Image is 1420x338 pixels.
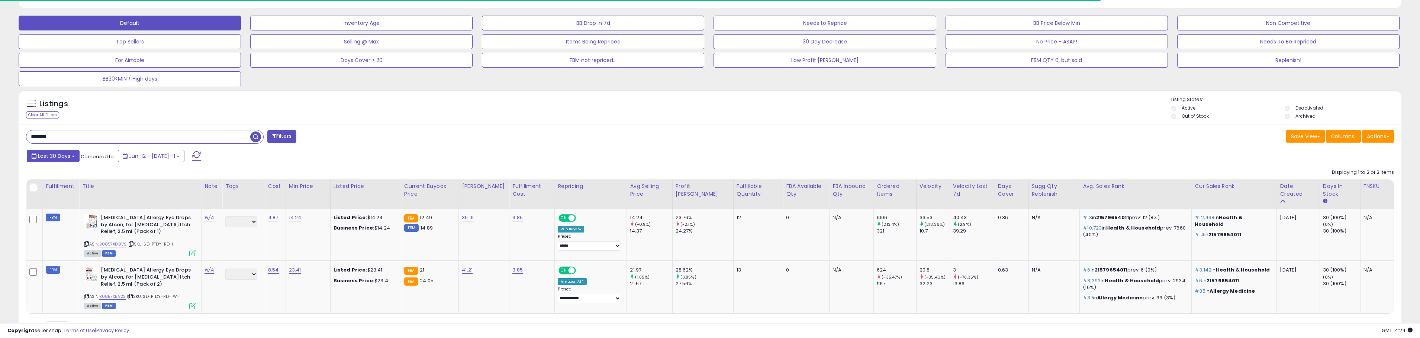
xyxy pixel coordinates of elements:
div: 40.43 [953,214,995,221]
div: Cur Sales Rank [1195,182,1274,190]
div: Win BuyBox [558,226,584,233]
div: ASIN: [84,267,196,308]
button: BB Drop in 7d [482,16,704,30]
button: Items Being Repriced [482,34,704,49]
span: Health & Household [1105,277,1159,284]
a: 36.19 [462,214,474,221]
div: Preset: [558,287,621,303]
img: 51PvrfDwmbL._SL40_.jpg [84,214,99,229]
th: Please note that this number is a calculation based on your required days of coverage and your ve... [1028,179,1080,209]
div: 624 [877,267,916,273]
div: 0.36 [998,214,1023,221]
div: Date Created [1280,182,1317,198]
button: Needs to Reprice [714,16,936,30]
img: 41lyrfYXQoL._SL40_.jpg [84,267,99,282]
b: [MEDICAL_DATA] Allergy Eye Drops by Alcon, for [MEDICAL_DATA] Itch Relief, 2.5 ml (Pack of 1) [101,214,191,237]
div: Cost [268,182,283,190]
div: $14.24 [334,225,395,231]
button: Needs To Be Repriced [1177,34,1400,49]
a: Privacy Policy [96,327,129,334]
p: in [1195,277,1271,284]
div: Days Cover [998,182,1025,198]
b: [MEDICAL_DATA] Allergy Eye Drops by Alcon, for [MEDICAL_DATA] Itch Relief, 2.5 ml (Pack of 2) [101,267,191,289]
span: | SKU: SD-PTDY-RD-TW-1 [127,293,181,299]
span: Health & Household [1195,214,1243,228]
span: FBM [102,250,116,257]
button: Inventory Age [250,16,473,30]
b: Business Price: [334,224,374,231]
div: 14.37 [630,228,672,234]
a: 3.85 [512,214,523,221]
p: in [1195,267,1271,273]
div: 321 [877,228,916,234]
span: #6 [1195,277,1202,284]
div: Clear All Filters [26,111,59,118]
div: Avg Selling Price [630,182,669,198]
small: (2.9%) [958,221,971,227]
p: in [1195,231,1271,238]
div: 14.24 [630,214,672,221]
div: $23.41 [334,277,395,284]
div: 32.23 [920,280,950,287]
small: (-35.47%) [882,274,902,280]
span: Jun-12 - [DATE]-11 [129,152,175,160]
div: Tags [225,182,262,190]
small: FBA [404,277,418,286]
div: N/A [1363,214,1388,221]
button: 30 Day Decrease [714,34,936,49]
p: in prev: 12 (8%) [1083,214,1186,221]
span: 14.89 [421,224,433,231]
button: Last 30 Days [27,150,80,162]
div: N/A [833,214,868,221]
div: Displaying 1 to 2 of 2 items [1332,169,1394,176]
small: (3.85%) [680,274,696,280]
div: 30 (100%) [1323,228,1360,234]
small: FBM [404,224,419,232]
span: #35 [1195,287,1205,295]
div: Velocity Last 7d [953,182,992,198]
div: Title [82,182,198,190]
small: (-78.35%) [958,274,978,280]
p: in prev: 7660 (40%) [1083,225,1186,238]
strong: Copyright [7,327,35,334]
div: 33.53 [920,214,950,221]
button: Days Cover > 20 [250,53,473,68]
small: FBA [404,267,418,275]
div: 967 [877,280,916,287]
span: #3,393 [1083,277,1101,284]
span: 21579654011 [1096,214,1129,221]
span: 2025-08-11 14:24 GMT [1382,327,1413,334]
div: Ordered Items [877,182,913,198]
div: Min Price [289,182,327,190]
div: 3 [953,267,995,273]
div: $14.24 [334,214,395,221]
div: 10.7 [920,228,950,234]
small: (213.4%) [882,221,899,227]
div: [DATE] [1280,267,1310,273]
button: For Airtable [19,53,241,68]
a: 23.41 [289,266,301,274]
p: in [1195,288,1271,295]
span: #13 [1083,214,1092,221]
p: in prev: 36 (3%) [1083,295,1186,301]
a: 3.85 [512,266,523,274]
p: Listing States: [1171,96,1401,103]
small: FBM [46,214,60,221]
div: 1006 [877,214,916,221]
div: [PERSON_NAME] [462,182,506,190]
span: All listings currently available for purchase on Amazon [84,250,101,257]
div: Repricing [558,182,624,190]
div: FBA Available Qty [786,182,826,198]
span: 21 [420,266,424,273]
a: N/A [205,214,213,221]
a: N/A [205,266,213,274]
button: BB30<MIN / High days [19,71,241,86]
small: (0%) [1323,221,1333,227]
div: Current Buybox Price [404,182,456,198]
span: All listings currently available for purchase on Amazon [84,303,101,309]
h5: Listings [39,99,68,109]
div: seller snap | | [7,327,129,334]
button: Replenish! [1177,53,1400,68]
button: Non Competitive [1177,16,1400,30]
button: No Price - ASAP! [946,34,1168,49]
